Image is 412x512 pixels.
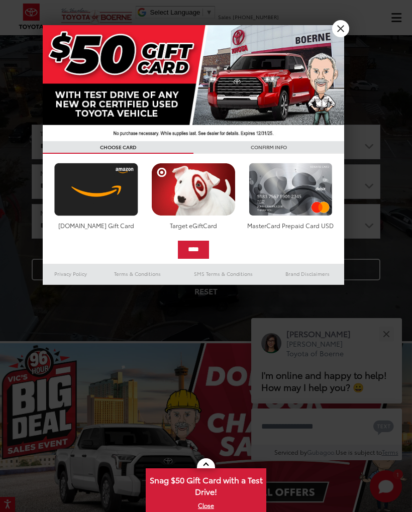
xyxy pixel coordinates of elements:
[99,268,176,280] a: Terms & Conditions
[246,221,335,230] div: MasterCard Prepaid Card USD
[43,25,344,141] img: 42635_top_851395.jpg
[271,268,344,280] a: Brand Disclaimers
[246,163,335,216] img: mastercard.png
[52,163,141,216] img: amazoncard.png
[147,469,265,500] span: Snag $50 Gift Card with a Test Drive!
[149,221,238,230] div: Target eGiftCard
[149,163,238,216] img: targetcard.png
[52,221,141,230] div: [DOMAIN_NAME] Gift Card
[43,268,99,280] a: Privacy Policy
[43,141,193,154] h3: CHOOSE CARD
[193,141,344,154] h3: CONFIRM INFO
[176,268,271,280] a: SMS Terms & Conditions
